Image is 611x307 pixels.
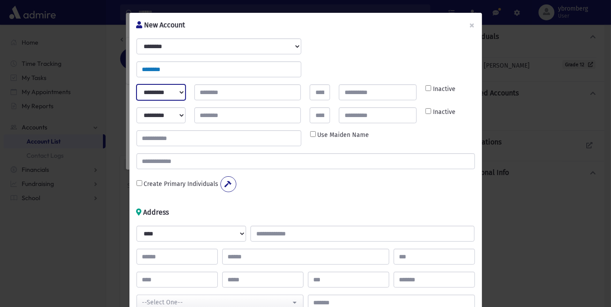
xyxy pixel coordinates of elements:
label: Inactive [433,107,455,117]
button: × [463,13,482,38]
h6: Address [137,207,169,218]
label: Use Maiden Name [318,130,369,140]
h6: New Account [137,20,186,30]
label: Inactive [433,84,455,94]
div: --Select One-- [142,298,291,307]
label: Create Primary Individuals [144,179,219,189]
